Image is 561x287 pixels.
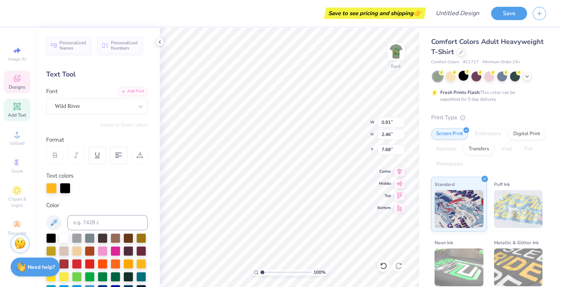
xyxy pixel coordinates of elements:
input: Untitled Design [430,6,485,21]
input: e.g. 7428 c [67,215,148,230]
div: Save to see pricing and shipping [326,8,424,19]
span: Middle [377,181,391,186]
img: Back [388,44,404,59]
div: Format [46,136,148,144]
div: Rhinestones [431,159,468,170]
span: Center [377,169,391,174]
strong: Fresh Prints Flash: [440,89,480,95]
span: 👉 [413,8,422,17]
span: Clipart & logos [4,196,30,208]
span: Standard [435,180,455,188]
span: # C1717 [463,59,479,66]
span: Comfort Colors Adult Heavyweight T-Shirt [431,37,544,56]
span: Designs [9,84,25,90]
img: Puff Ink [494,190,543,228]
div: Add Font [118,87,148,96]
span: Comfort Colors [431,59,459,66]
div: Color [46,201,148,210]
div: Embroidery [470,128,506,140]
span: Personalized Names [59,40,86,51]
span: Upload [9,140,25,146]
span: Metallic & Glitter Ink [494,239,539,246]
span: Puff Ink [494,180,510,188]
span: Add Text [8,112,26,118]
img: Neon Ink [435,248,483,286]
div: Print Type [431,113,546,122]
div: Digital Print [508,128,545,140]
span: Bottom [377,205,391,211]
img: Metallic & Glitter Ink [494,248,543,286]
label: Font [46,87,58,96]
strong: Need help? [28,264,55,271]
div: Vinyl [496,143,517,155]
span: Decorate [8,230,26,236]
button: Switch to Greek Letters [100,122,148,128]
div: Back [391,63,401,70]
span: Neon Ink [435,239,453,246]
div: Text Tool [46,69,148,80]
span: Personalized Numbers [111,40,138,51]
span: 100 % [313,269,326,276]
span: Greek [11,168,23,174]
span: Minimum Order: 24 + [483,59,520,66]
div: Foil [520,143,538,155]
span: Image AI [8,56,26,62]
div: Applique [431,143,461,155]
label: Text colors [46,172,73,180]
button: Save [491,7,527,20]
img: Standard [435,190,483,228]
span: Top [377,193,391,198]
div: Transfers [464,143,494,155]
div: This color can be expedited for 5 day delivery. [440,89,533,103]
div: Screen Print [431,128,468,140]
